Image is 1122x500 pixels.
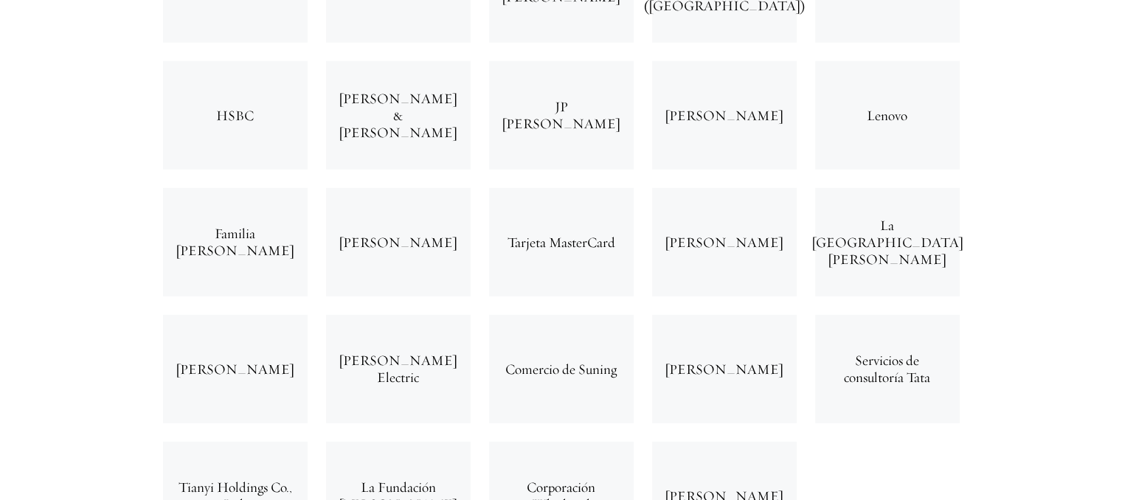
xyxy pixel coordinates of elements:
font: [PERSON_NAME] [665,107,783,124]
font: La [GEOGRAPHIC_DATA][PERSON_NAME] [811,217,963,268]
font: [PERSON_NAME] [665,234,783,251]
font: Comercio de Suning [505,361,617,378]
font: Lenovo [867,107,907,124]
font: HSBC [216,107,254,124]
font: Tarjeta MasterCard [508,234,615,251]
font: [PERSON_NAME] [339,234,457,251]
font: [PERSON_NAME] Electric [339,352,457,386]
font: JP [PERSON_NAME] [502,98,620,132]
font: Servicios de consultoría Tata [844,352,930,386]
font: Familia [PERSON_NAME] [176,225,294,259]
font: [PERSON_NAME] [665,361,783,378]
font: [PERSON_NAME] & [PERSON_NAME] [339,90,457,141]
font: [PERSON_NAME] [176,361,294,378]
